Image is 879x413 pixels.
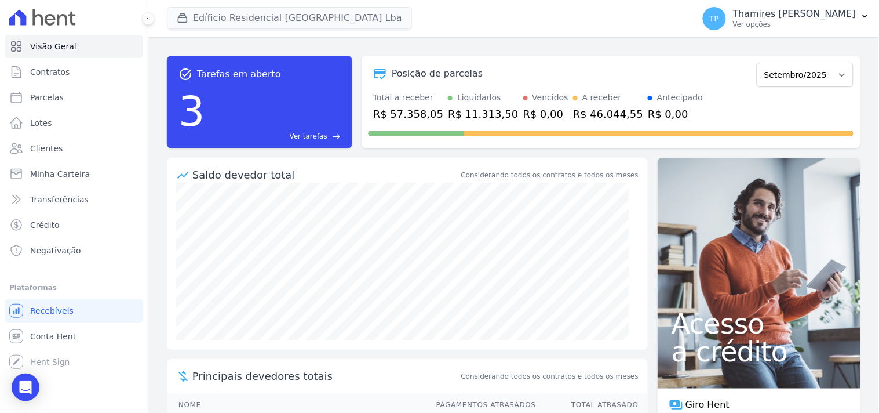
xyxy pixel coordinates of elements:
[672,310,847,338] span: Acesso
[332,132,341,141] span: east
[457,92,501,104] div: Liquidados
[30,331,76,342] span: Conta Hent
[5,213,143,237] a: Crédito
[30,117,52,129] span: Lotes
[30,66,70,78] span: Contratos
[30,194,89,205] span: Transferências
[5,162,143,186] a: Minha Carteira
[5,111,143,135] a: Lotes
[5,137,143,160] a: Clientes
[30,245,81,256] span: Negativação
[582,92,622,104] div: A receber
[657,92,703,104] div: Antecipado
[30,143,63,154] span: Clientes
[178,67,192,81] span: task_alt
[197,67,281,81] span: Tarefas em aberto
[30,92,64,103] span: Parcelas
[210,131,341,142] a: Ver tarefas east
[12,374,39,401] div: Open Intercom Messenger
[392,67,483,81] div: Posição de parcelas
[30,168,90,180] span: Minha Carteira
[290,131,327,142] span: Ver tarefas
[448,106,518,122] div: R$ 11.313,50
[461,170,639,180] div: Considerando todos os contratos e todos os meses
[523,106,568,122] div: R$ 0,00
[648,106,703,122] div: R$ 0,00
[167,7,412,29] button: Edíficio Residencial [GEOGRAPHIC_DATA] Lba
[192,167,459,183] div: Saldo devedor total
[5,325,143,348] a: Conta Hent
[192,368,459,384] span: Principais devedores totais
[709,15,719,23] span: TP
[9,281,138,295] div: Plataformas
[733,8,856,20] p: Thamires [PERSON_NAME]
[5,299,143,323] a: Recebíveis
[733,20,856,29] p: Ver opções
[30,41,76,52] span: Visão Geral
[178,81,205,142] div: 3
[373,92,443,104] div: Total a receber
[5,35,143,58] a: Visão Geral
[573,106,643,122] div: R$ 46.044,55
[694,2,879,35] button: TP Thamires [PERSON_NAME] Ver opções
[30,305,74,317] span: Recebíveis
[373,106,443,122] div: R$ 57.358,05
[5,60,143,84] a: Contratos
[5,86,143,109] a: Parcelas
[685,398,730,412] span: Giro Hent
[532,92,568,104] div: Vencidos
[461,371,639,382] span: Considerando todos os contratos e todos os meses
[30,219,60,231] span: Crédito
[5,239,143,262] a: Negativação
[5,188,143,211] a: Transferências
[672,338,847,365] span: a crédito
